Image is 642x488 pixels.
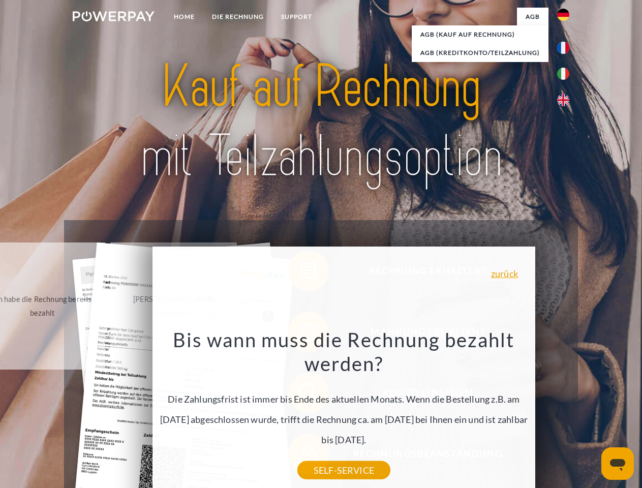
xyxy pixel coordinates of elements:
img: logo-powerpay-white.svg [73,11,155,21]
img: title-powerpay_de.svg [97,49,545,195]
a: Home [165,8,203,26]
a: agb [517,8,548,26]
a: SELF-SERVICE [297,461,390,479]
img: en [557,94,569,106]
iframe: Schaltfläche zum Öffnen des Messaging-Fensters [601,447,634,480]
img: it [557,68,569,80]
a: zurück [491,269,518,278]
div: Die Zahlungsfrist ist immer bis Ende des aktuellen Monats. Wenn die Bestellung z.B. am [DATE] abg... [159,327,530,470]
a: AGB (Kreditkonto/Teilzahlung) [412,44,548,62]
a: SUPPORT [272,8,321,26]
h3: Bis wann muss die Rechnung bezahlt werden? [159,327,530,376]
img: fr [557,42,569,54]
a: DIE RECHNUNG [203,8,272,26]
div: [PERSON_NAME] wurde retourniert [116,292,231,320]
a: AGB (Kauf auf Rechnung) [412,25,548,44]
img: de [557,9,569,21]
